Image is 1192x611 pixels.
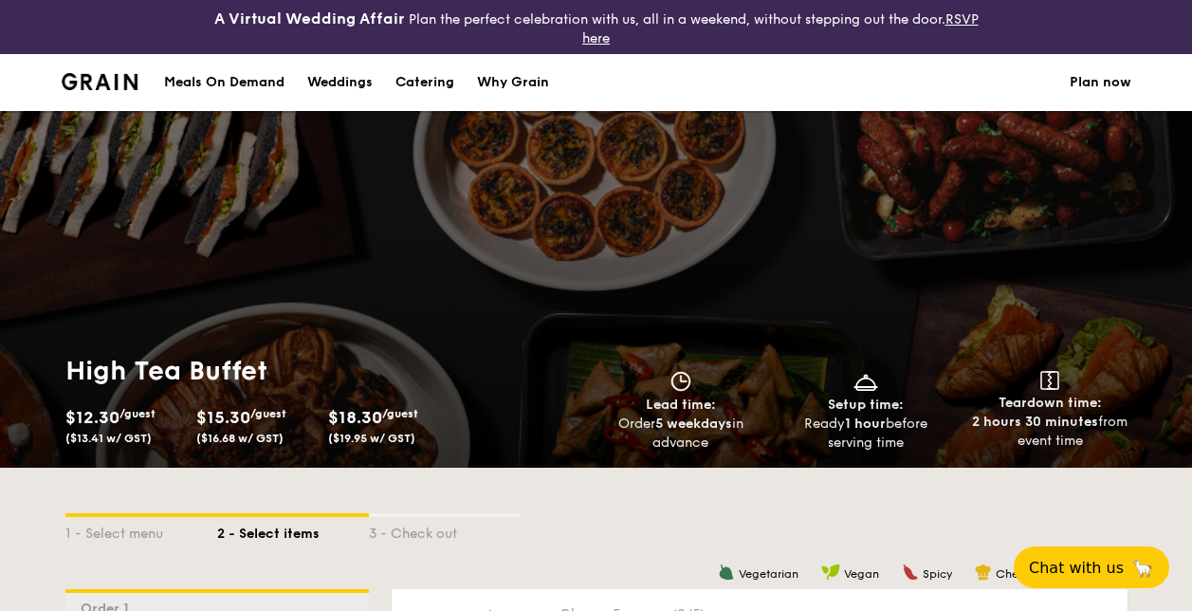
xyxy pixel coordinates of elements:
[217,517,369,544] div: 2 - Select items
[214,8,405,30] h4: A Virtual Wedding Affair
[250,407,286,420] span: /guest
[852,371,880,392] img: icon-dish.430c3a2e.svg
[902,564,919,581] img: icon-spicy.37a8142b.svg
[1070,54,1131,111] a: Plan now
[667,371,695,392] img: icon-clock.2db775ea.svg
[1014,546,1169,588] button: Chat with us🦙
[65,354,589,388] h1: High Tea Buffet
[999,395,1102,411] span: Teardown time:
[328,407,382,428] span: $18.30
[845,416,886,432] strong: 1 hour
[821,564,840,581] img: icon-vegan.f8ff3823.svg
[596,415,766,453] div: Order in advance
[739,567,798,581] span: Vegetarian
[65,517,217,544] div: 1 - Select menu
[382,407,418,420] span: /guest
[923,567,952,581] span: Spicy
[1029,559,1124,577] span: Chat with us
[119,407,156,420] span: /guest
[466,54,560,111] a: Why Grain
[828,397,904,413] span: Setup time:
[196,432,284,445] span: ($16.68 w/ GST)
[369,517,521,544] div: 3 - Check out
[296,54,384,111] a: Weddings
[1040,371,1059,390] img: icon-teardown.65201eee.svg
[65,432,152,445] span: ($13.41 w/ GST)
[965,413,1135,451] div: from event time
[384,54,466,111] a: Catering
[646,397,716,413] span: Lead time:
[655,416,732,432] strong: 5 weekdays
[65,407,119,428] span: $12.30
[395,54,454,111] div: Catering
[62,73,138,90] img: Grain
[780,415,950,453] div: Ready before serving time
[199,8,994,46] div: Plan the perfect celebration with us, all in a weekend, without stepping out the door.
[307,54,373,111] div: Weddings
[153,54,296,111] a: Meals On Demand
[328,432,415,445] span: ($19.95 w/ GST)
[996,567,1128,581] span: Chef's recommendation
[196,407,250,428] span: $15.30
[1131,557,1154,579] span: 🦙
[62,73,138,90] a: Logotype
[718,564,735,581] img: icon-vegetarian.fe4039eb.svg
[844,567,879,581] span: Vegan
[164,54,284,111] div: Meals On Demand
[477,54,549,111] div: Why Grain
[975,564,992,581] img: icon-chef-hat.a58ddaea.svg
[972,414,1098,430] strong: 2 hours 30 minutes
